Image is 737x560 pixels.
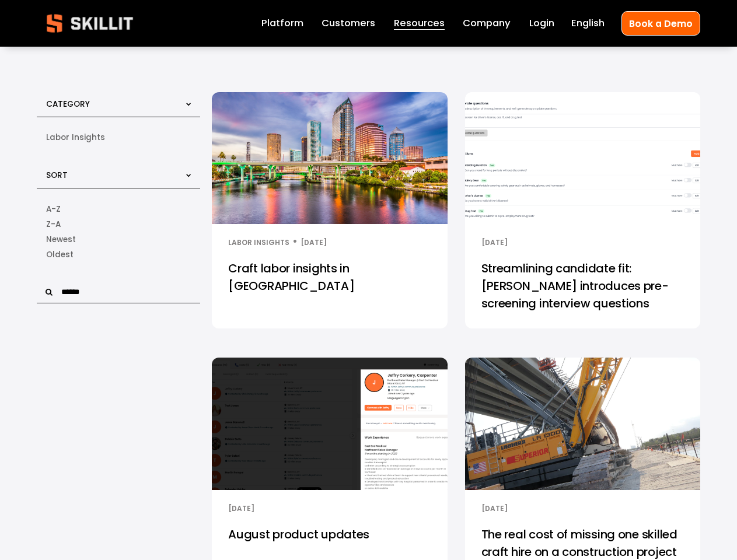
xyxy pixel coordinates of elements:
[46,99,90,110] span: Category
[571,16,605,31] span: English
[211,357,448,491] img: August product updates
[46,249,74,261] span: Oldest
[481,237,508,247] time: [DATE]
[46,130,191,145] a: Labor Insights
[529,15,554,32] a: Login
[394,15,445,32] a: folder dropdown
[463,91,701,225] img: Streamlining candidate fit: Skillit introduces pre-screening interview questions
[463,15,511,32] a: Company
[571,15,605,32] div: language picker
[261,15,303,32] a: Platform
[46,247,191,262] a: Date
[228,503,254,513] time: [DATE]
[46,216,191,232] a: Alphabetical
[211,91,448,225] img: Craft labor insights in Tampa
[621,11,700,35] a: Book a Demo
[46,203,61,216] span: A-Z
[481,503,508,513] time: [DATE]
[228,237,289,247] a: Labor Insights
[463,357,701,491] img: The real cost of missing one skilled craft hire on a construction project
[46,170,68,181] span: Sort
[212,250,447,328] a: Craft labor insights in [GEOGRAPHIC_DATA]
[46,201,191,216] a: Alphabetical
[46,233,76,246] span: Newest
[301,237,327,247] time: [DATE]
[46,232,191,247] a: Date
[37,6,143,41] img: Skillit
[46,218,61,231] span: Z-A
[322,15,375,32] a: Customers
[465,250,700,328] a: Streamlining candidate fit: [PERSON_NAME] introduces pre-screening interview questions
[394,16,445,31] span: Resources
